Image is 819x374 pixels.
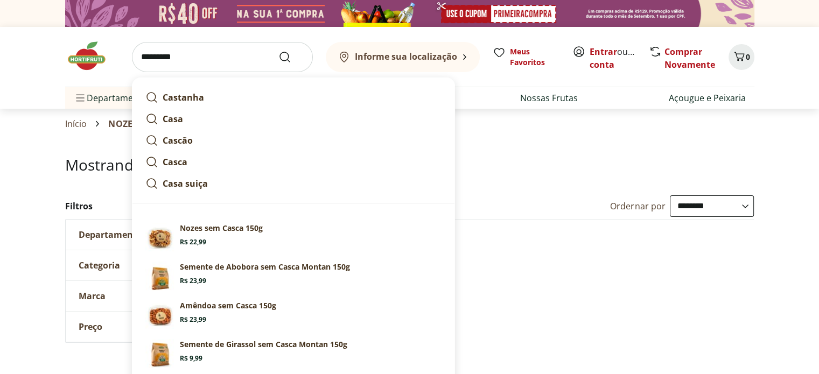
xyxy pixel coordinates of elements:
[180,277,206,285] span: R$ 23,99
[141,108,446,130] a: Casa
[145,223,176,253] img: Principal
[65,119,87,129] a: Início
[132,42,313,72] input: search
[66,281,227,311] button: Marca
[141,257,446,296] a: PrincipalSemente de Abobora sem Casca Montan 150gR$ 23,99
[669,91,746,104] a: Açougue e Peixaria
[180,354,202,363] span: R$ 9,99
[180,339,347,350] p: Semente de Girassol sem Casca Montan 150g
[141,218,446,257] a: PrincipalNozes sem Casca 150gR$ 22,99
[66,220,227,250] button: Departamento
[145,300,176,330] img: Principal
[180,262,350,272] p: Semente de Abobora sem Casca Montan 150g
[493,46,559,68] a: Meus Favoritos
[180,238,206,246] span: R$ 22,99
[65,195,228,217] h2: Filtros
[74,85,87,111] button: Menu
[729,44,754,70] button: Carrinho
[590,46,649,70] a: Criar conta
[326,42,480,72] button: Informe sua localização
[180,223,263,234] p: Nozes sem Casca 150g
[278,51,304,63] button: Submit Search
[145,339,176,369] img: Principal
[664,46,715,70] a: Comprar Novamente
[163,178,208,189] strong: Casa suiça
[66,250,227,280] button: Categoria
[590,46,617,58] a: Entrar
[141,173,446,194] a: Casa suiça
[180,315,206,324] span: R$ 23,99
[74,85,151,111] span: Departamentos
[163,156,187,168] strong: Casca
[141,130,446,151] a: Cascão
[163,135,193,146] strong: Cascão
[141,335,446,373] a: PrincipalSemente de Girassol sem Casca Montan 150gR$ 9,99
[141,296,446,335] a: PrincipalAmêndoa sem Casca 150gR$ 23,99
[746,52,750,62] span: 0
[610,200,666,212] label: Ordernar por
[163,91,204,103] strong: Castanha
[145,262,176,292] img: Principal
[66,312,227,342] button: Preço
[65,40,119,72] img: Hortifruti
[79,291,106,301] span: Marca
[108,119,190,129] span: NOZES COM CASCA
[79,260,120,271] span: Categoria
[590,45,638,71] span: ou
[65,156,754,173] h1: Mostrando resultados para:
[79,321,102,332] span: Preço
[163,113,183,125] strong: Casa
[79,229,142,240] span: Departamento
[520,91,578,104] a: Nossas Frutas
[355,51,457,62] b: Informe sua localização
[141,151,446,173] a: Casca
[510,46,559,68] span: Meus Favoritos
[141,87,446,108] a: Castanha
[180,300,276,311] p: Amêndoa sem Casca 150g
